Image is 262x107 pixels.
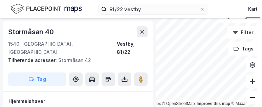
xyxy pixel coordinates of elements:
span: Tilhørende adresser: [8,57,58,63]
img: logo.f888ab2527a4732fd821a326f86c7f29.svg [11,3,82,15]
button: Tag [8,72,66,86]
input: Søk på adresse, matrikkel, gårdeiere, leietakere eller personer [107,4,200,14]
div: Kontrollprogram for chat [228,74,262,107]
div: Kart [248,5,258,13]
a: Improve this map [197,101,230,106]
div: 1540, [GEOGRAPHIC_DATA], [GEOGRAPHIC_DATA] [8,40,117,56]
div: Stormåsan 40 [8,26,55,37]
iframe: Chat Widget [228,74,262,107]
div: Vestby, 81/22 [117,40,148,56]
a: OpenStreetMap [162,101,195,106]
div: Stormåsan 42 [8,56,142,64]
button: Tags [228,42,259,56]
div: Hjemmelshaver [8,97,147,105]
button: Filter [227,26,259,39]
